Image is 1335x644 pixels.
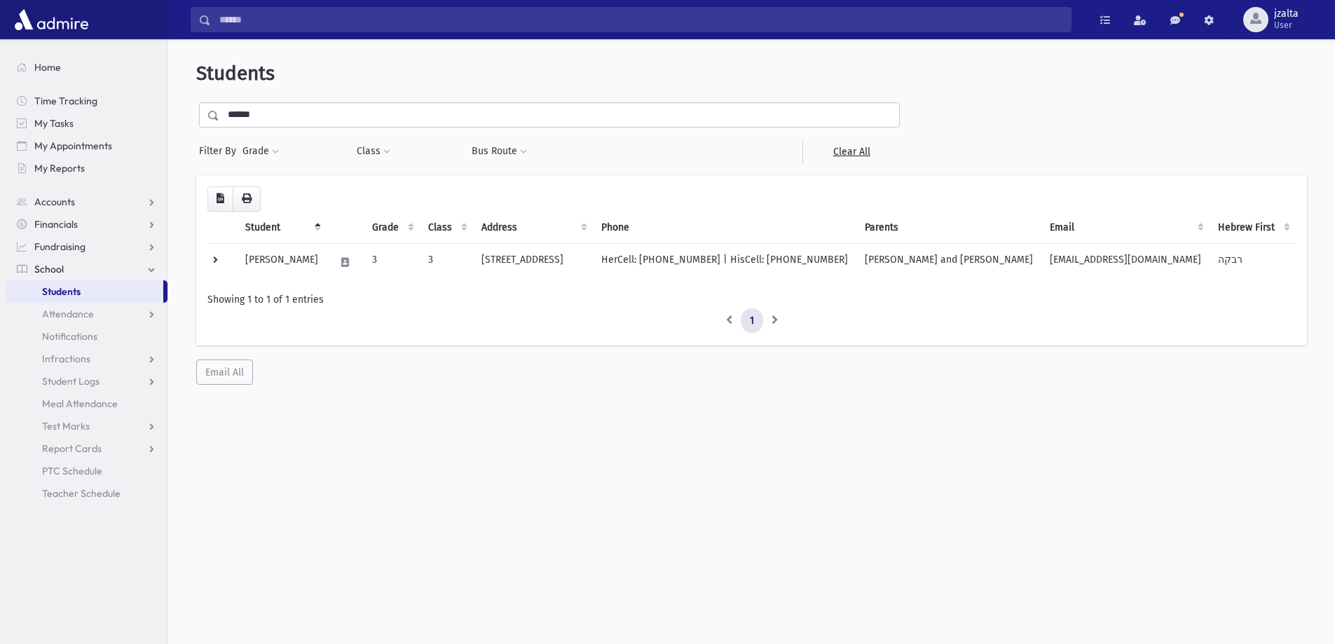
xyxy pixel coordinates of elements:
[34,240,85,253] span: Fundraising
[6,392,167,415] a: Meal Attendance
[364,212,420,244] th: Grade: activate to sort column ascending
[237,243,327,281] td: [PERSON_NAME]
[196,62,275,85] span: Students
[11,6,92,34] img: AdmirePro
[6,112,167,135] a: My Tasks
[42,352,90,365] span: Infractions
[34,263,64,275] span: School
[6,191,167,213] a: Accounts
[233,186,261,212] button: Print
[364,243,420,281] td: 3
[356,139,391,164] button: Class
[34,61,61,74] span: Home
[6,258,167,280] a: School
[6,415,167,437] a: Test Marks
[473,212,593,244] th: Address: activate to sort column ascending
[6,90,167,112] a: Time Tracking
[741,308,763,334] a: 1
[207,292,1296,307] div: Showing 1 to 1 of 1 entries
[856,212,1041,244] th: Parents
[6,56,167,78] a: Home
[471,139,528,164] button: Bus Route
[1041,212,1210,244] th: Email: activate to sort column ascending
[1041,243,1210,281] td: [EMAIL_ADDRESS][DOMAIN_NAME]
[42,397,118,410] span: Meal Attendance
[207,186,233,212] button: CSV
[34,95,97,107] span: Time Tracking
[6,437,167,460] a: Report Cards
[6,325,167,348] a: Notifications
[42,285,81,298] span: Students
[42,330,97,343] span: Notifications
[6,303,167,325] a: Attendance
[6,482,167,505] a: Teacher Schedule
[420,212,473,244] th: Class: activate to sort column ascending
[6,213,167,235] a: Financials
[6,235,167,258] a: Fundraising
[199,144,242,158] span: Filter By
[42,487,121,500] span: Teacher Schedule
[42,375,100,388] span: Student Logs
[856,243,1041,281] td: [PERSON_NAME] and [PERSON_NAME]
[42,465,102,477] span: PTC Schedule
[42,420,90,432] span: Test Marks
[42,308,94,320] span: Attendance
[473,243,593,281] td: [STREET_ADDRESS]
[42,442,102,455] span: Report Cards
[593,212,856,244] th: Phone
[1274,20,1299,31] span: User
[34,139,112,152] span: My Appointments
[196,359,253,385] button: Email All
[6,135,167,157] a: My Appointments
[6,370,167,392] a: Student Logs
[6,460,167,482] a: PTC Schedule
[34,196,75,208] span: Accounts
[1274,8,1299,20] span: jzalta
[593,243,856,281] td: HerCell: [PHONE_NUMBER] | HisCell: [PHONE_NUMBER]
[420,243,473,281] td: 3
[6,348,167,370] a: Infractions
[211,7,1071,32] input: Search
[6,280,163,303] a: Students
[802,139,900,164] a: Clear All
[34,218,78,231] span: Financials
[34,162,85,174] span: My Reports
[34,117,74,130] span: My Tasks
[242,139,280,164] button: Grade
[237,212,327,244] th: Student: activate to sort column descending
[1210,243,1296,281] td: רבקה
[6,157,167,179] a: My Reports
[1210,212,1296,244] th: Hebrew First: activate to sort column ascending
